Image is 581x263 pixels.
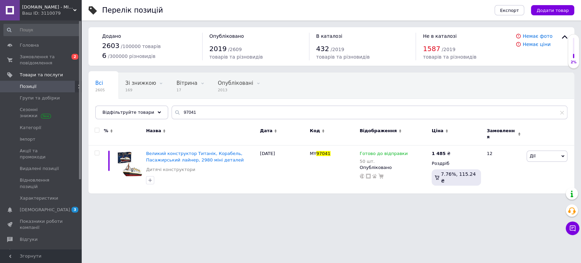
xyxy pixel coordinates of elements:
[209,54,263,60] span: товарів та різновидів
[172,106,567,119] input: Пошук по назві позиції, артикулу і пошуковим запитам
[360,151,408,158] span: Готово до відправки
[310,151,316,156] span: MY
[116,151,143,177] img: Большой конструктор Титаник, Корабль, Пассажирский лайнер, 2980 мини деталей
[20,166,59,172] span: Видалені позиції
[228,47,242,52] span: / 2609
[568,60,579,65] div: 2%
[500,8,519,13] span: Експорт
[316,54,370,60] span: товарів та різновидів
[20,248,38,254] span: Покупці
[102,110,154,115] span: Відфільтруйте товари
[71,54,78,60] span: 2
[102,33,121,39] span: Додано
[423,54,476,60] span: товарів та різновидів
[330,47,344,52] span: / 2019
[20,218,63,231] span: Показники роботи компанії
[20,148,63,160] span: Акції та промокоди
[432,151,446,156] b: 1 485
[102,51,107,60] span: 6
[176,80,197,86] span: Вітрина
[146,151,244,162] a: Великий конструктор Титанік, Корабель, Пасажирський лайнер, 2980 міні деталей
[108,53,156,59] span: / 300000 різновидів
[316,33,342,39] span: В каталозі
[20,195,58,201] span: Характеристики
[95,88,105,93] span: 2605
[71,207,78,213] span: 3
[125,80,156,86] span: Зі знижкою
[20,72,63,78] span: Товари та послуги
[310,128,320,134] span: Код
[209,33,244,39] span: Опубліковано
[360,165,429,171] div: Опубліковано
[531,5,574,15] button: Додати товар
[423,45,440,53] span: 1587
[566,221,579,235] button: Чат з покупцем
[20,207,70,213] span: [DEMOGRAPHIC_DATA]
[104,128,108,134] span: %
[495,5,524,15] button: Експорт
[258,145,308,194] div: [DATE]
[146,128,161,134] span: Назва
[102,7,163,14] div: Перелік позицій
[218,88,253,93] span: 2013
[102,42,119,50] span: 2603
[22,4,73,10] span: Miratoys.com.ua - МІРАТОЙС
[22,10,82,16] div: Ваш ID: 3110079
[487,128,516,140] span: Замовлення
[483,145,525,194] div: 12
[20,177,63,189] span: Відновлення позицій
[423,33,456,39] span: Не в каталозі
[95,80,103,86] span: Всі
[95,106,123,112] span: Приховані
[432,151,450,157] div: ₴
[20,107,63,119] span: Сезонні знижки
[530,153,535,158] span: Дії
[522,42,550,47] a: Немає ціни
[360,159,408,164] div: 50 шт.
[20,136,35,142] span: Імпорт
[3,24,80,36] input: Пошук
[20,83,36,90] span: Позиції
[360,128,397,134] span: Відображення
[125,88,156,93] span: 169
[536,8,569,13] span: Додати товар
[20,95,60,101] span: Групи та добірки
[522,33,552,39] a: Немає фото
[176,88,197,93] span: 17
[209,45,227,53] span: 2019
[20,236,37,243] span: Відгуки
[316,45,329,53] span: 432
[146,167,195,173] a: Дитячі конструктори
[20,54,63,66] span: Замовлення та повідомлення
[442,47,455,52] span: / 2019
[20,42,39,48] span: Головна
[121,44,161,49] span: / 100000 товарів
[218,80,253,86] span: Опубліковані
[432,128,443,134] span: Ціна
[316,151,330,156] span: 97041
[20,125,41,131] span: Категорії
[432,160,481,167] div: Роздріб
[441,171,475,184] span: 7.76%, 115.24 ₴
[260,128,273,134] span: Дата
